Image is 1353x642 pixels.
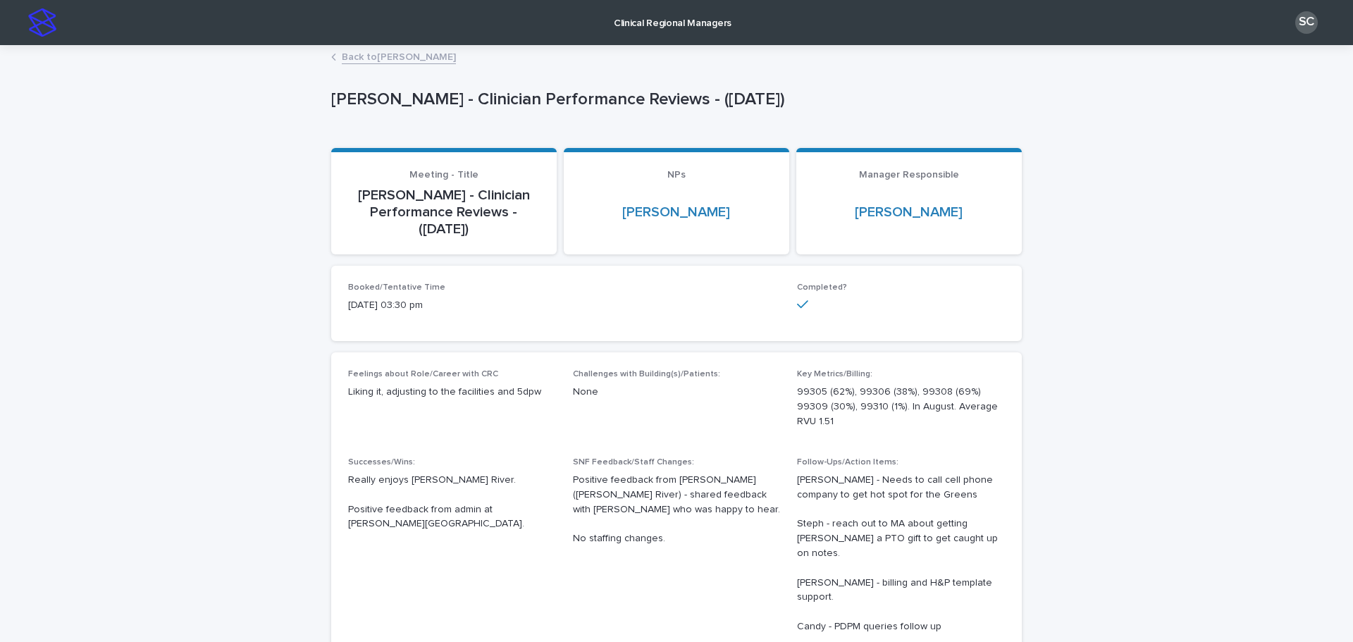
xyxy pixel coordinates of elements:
span: Challenges with Building(s)/Patients: [573,370,720,378]
span: Successes/Wins: [348,458,415,467]
p: None [573,385,781,400]
a: [PERSON_NAME] [622,204,730,221]
span: Manager Responsible [859,170,959,180]
span: Key Metrics/Billing: [797,370,872,378]
img: stacker-logo-s-only.png [28,8,56,37]
span: Booked/Tentative Time [348,283,445,292]
p: [PERSON_NAME] - Clinician Performance Reviews - ([DATE]) [348,187,540,237]
p: [DATE] 03:30 pm [348,298,556,313]
span: Completed? [797,283,847,292]
p: [PERSON_NAME] - Clinician Performance Reviews - ([DATE]) [331,89,1016,110]
a: [PERSON_NAME] [855,204,963,221]
span: NPs [667,170,686,180]
span: Meeting - Title [409,170,478,180]
span: Feelings about Role/Career with CRC [348,370,498,378]
p: 99305 (62%), 99306 (38%), 99308 (69%) 99309 (30%), 99310 (1%). In August. Average RVU 1.51 [797,385,1005,428]
div: SC [1295,11,1318,34]
span: SNF Feedback/Staff Changes: [573,458,694,467]
p: Liking it, adjusting to the facilities and 5dpw [348,385,556,400]
p: [PERSON_NAME] - Needs to call cell phone company to get hot spot for the Greens Steph - reach out... [797,473,1005,634]
span: Follow-Ups/Action Items: [797,458,898,467]
a: Back to[PERSON_NAME] [342,48,456,64]
p: Really enjoys [PERSON_NAME] River. Positive feedback from admin at [PERSON_NAME][GEOGRAPHIC_DATA]. [348,473,556,531]
p: Positive feedback from [PERSON_NAME] ([PERSON_NAME] River) - shared feedback with [PERSON_NAME] w... [573,473,781,546]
